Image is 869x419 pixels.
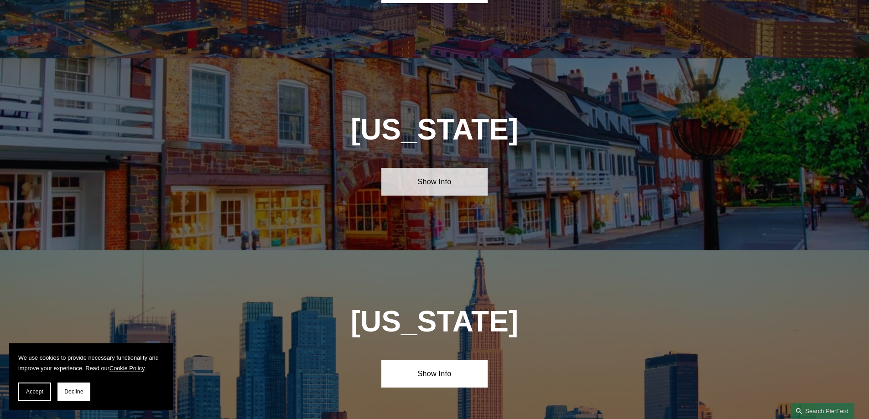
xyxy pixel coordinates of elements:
[791,403,854,419] a: Search this site
[64,388,83,395] span: Decline
[9,343,173,410] section: Cookie banner
[18,352,164,373] p: We use cookies to provide necessary functionality and improve your experience. Read our .
[18,383,51,401] button: Accept
[302,113,567,146] h1: [US_STATE]
[381,360,488,388] a: Show Info
[302,305,567,338] h1: [US_STATE]
[109,365,145,372] a: Cookie Policy
[57,383,90,401] button: Decline
[381,168,488,195] a: Show Info
[26,388,43,395] span: Accept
